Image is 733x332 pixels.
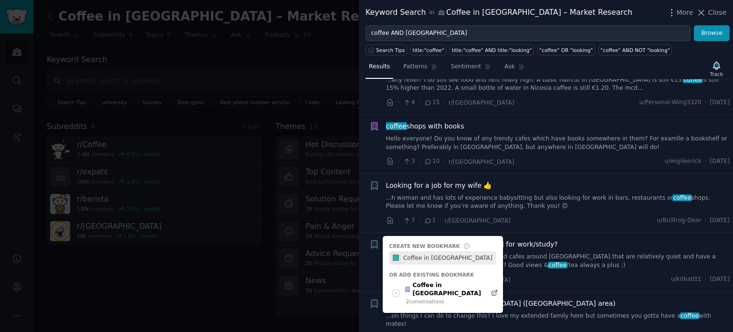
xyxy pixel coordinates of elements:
span: 1 [424,216,436,225]
span: Patterns [403,63,427,71]
span: · [443,97,445,107]
a: Hey guys, ​ Any recommendations for good cafes around [GEOGRAPHIC_DATA] that are relatively quiet... [386,253,730,269]
span: in [429,9,434,17]
a: ...on things I can do to change this? I love my extended family here but sometimes you gotta have... [386,312,730,329]
span: coffee [683,76,702,83]
button: Search Tips [366,44,407,55]
span: · [398,215,399,225]
a: title:"coffee" AND title:"looking" [450,44,534,55]
a: ...any relief? I do still see food and rent really high. A basic haircut in [GEOGRAPHIC_DATA] is ... [386,76,730,93]
div: 2 conversation s [406,298,481,305]
span: · [419,97,420,107]
div: Keyword Search Coffee in [GEOGRAPHIC_DATA] – Market Research [366,7,632,19]
a: Ask [501,59,528,79]
span: Search Tips [376,47,405,54]
span: · [398,157,399,167]
span: 3 [403,157,415,166]
a: Sentiment [448,59,494,79]
a: Patterns [400,59,440,79]
span: · [443,157,445,167]
span: · [440,215,441,225]
button: Browse [694,25,730,42]
button: More [667,8,693,18]
span: coffee [548,262,567,268]
div: "coffee" OR "looking" [539,47,593,54]
span: r/[GEOGRAPHIC_DATA] [449,159,514,165]
div: Or add existing bookmark [389,271,496,278]
span: Ask [504,63,515,71]
span: u/Bullfrog-Dear [657,216,702,225]
span: · [705,216,707,225]
span: · [419,215,420,225]
span: coffee [680,312,700,319]
span: · [705,275,707,284]
span: 7 [403,216,415,225]
div: title:"coffee" [413,47,444,54]
a: Hello everyone! Do you know of any trendy cafes which have books somewhere in them? For examlle a... [386,135,730,151]
button: Track [707,59,726,79]
div: "coffee" AND NOT "looking" [600,47,670,54]
div: Coffee in [GEOGRAPHIC_DATA] [404,281,481,298]
span: [DATE] [710,216,730,225]
a: coffeeshops with books [386,121,464,131]
span: · [398,97,399,107]
span: · [705,157,707,166]
a: title:"coffee" [410,44,446,55]
span: · [705,98,707,107]
span: coffee [672,194,692,201]
div: title:"coffee" AND title:"looking" [452,47,532,54]
span: r/[GEOGRAPHIC_DATA] [449,99,514,106]
span: Close [708,8,726,18]
a: Results [366,59,393,79]
span: r/[GEOGRAPHIC_DATA] [445,217,511,224]
span: u/kitkattt1 [671,275,702,284]
span: shops with books [386,121,464,131]
span: coffee [385,122,408,130]
span: Results [369,63,390,71]
span: u/wigileerick [664,157,701,166]
button: Close [696,8,726,18]
span: [DATE] [710,275,730,284]
a: Looking for a job for my wife 👍 [386,181,492,191]
span: u/Personal-Wing3320 [639,98,702,107]
span: More [677,8,693,18]
div: Create new bookmark [389,243,460,249]
div: Track [710,71,723,77]
span: 4 [403,98,415,107]
a: ...h woman and has lots of experience babysitting but also looking for work in bars, restaurants ... [386,194,730,211]
span: Sentiment [451,63,481,71]
span: 10 [424,157,440,166]
input: Try a keyword related to your business [366,25,691,42]
a: "coffee" OR "looking" [537,44,595,55]
span: 15 [424,98,440,107]
span: · [419,157,420,167]
span: [DATE] [710,98,730,107]
span: [DATE] [710,157,730,166]
a: "coffee" AND NOT "looking" [598,44,672,55]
